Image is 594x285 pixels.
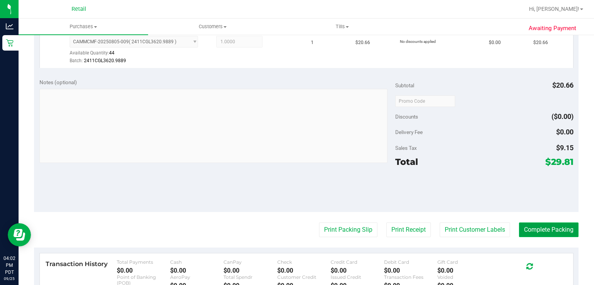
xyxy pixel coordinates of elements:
[311,39,314,46] span: 1
[331,267,384,274] div: $0.00
[489,39,501,46] span: $0.00
[384,259,437,265] div: Debit Card
[437,274,491,280] div: Voided
[395,129,423,135] span: Delivery Fee
[170,267,224,274] div: $0.00
[556,144,574,152] span: $9.15
[437,267,491,274] div: $0.00
[551,112,574,120] span: ($0.00)
[117,259,170,265] div: Total Payments
[533,39,548,46] span: $20.66
[19,19,148,35] a: Purchases
[109,50,114,56] span: 44
[224,267,277,274] div: $0.00
[556,128,574,136] span: $0.00
[529,6,579,12] span: Hi, [PERSON_NAME]!
[331,259,384,265] div: Credit Card
[278,19,407,35] a: Tills
[529,24,576,33] span: Awaiting Payment
[395,95,455,107] input: Promo Code
[395,145,417,151] span: Sales Tax
[278,23,407,30] span: Tills
[6,39,14,47] inline-svg: Retail
[355,39,370,46] span: $20.66
[3,276,15,282] p: 09/25
[395,156,418,167] span: Total
[6,22,14,30] inline-svg: Analytics
[319,222,377,237] button: Print Packing Slip
[170,274,224,280] div: AeroPay
[545,156,574,167] span: $29.81
[70,47,205,63] div: Available Quantity:
[224,274,277,280] div: Total Spendr
[84,58,126,63] span: 2411CGL3620.9889
[39,79,77,85] span: Notes (optional)
[72,6,86,12] span: Retail
[148,19,278,35] a: Customers
[331,274,384,280] div: Issued Credit
[400,39,436,44] span: No discounts applied
[552,81,574,89] span: $20.66
[384,267,437,274] div: $0.00
[395,82,414,88] span: Subtotal
[3,255,15,276] p: 04:02 PM PDT
[19,23,148,30] span: Purchases
[519,222,579,237] button: Complete Packing
[277,267,331,274] div: $0.00
[395,110,418,124] span: Discounts
[277,274,331,280] div: Customer Credit
[224,259,277,265] div: CanPay
[70,58,83,63] span: Batch:
[384,274,437,280] div: Transaction Fees
[170,259,224,265] div: Cash
[386,222,431,237] button: Print Receipt
[440,222,510,237] button: Print Customer Labels
[277,259,331,265] div: Check
[117,267,170,274] div: $0.00
[8,223,31,246] iframe: Resource center
[148,23,277,30] span: Customers
[437,259,491,265] div: Gift Card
